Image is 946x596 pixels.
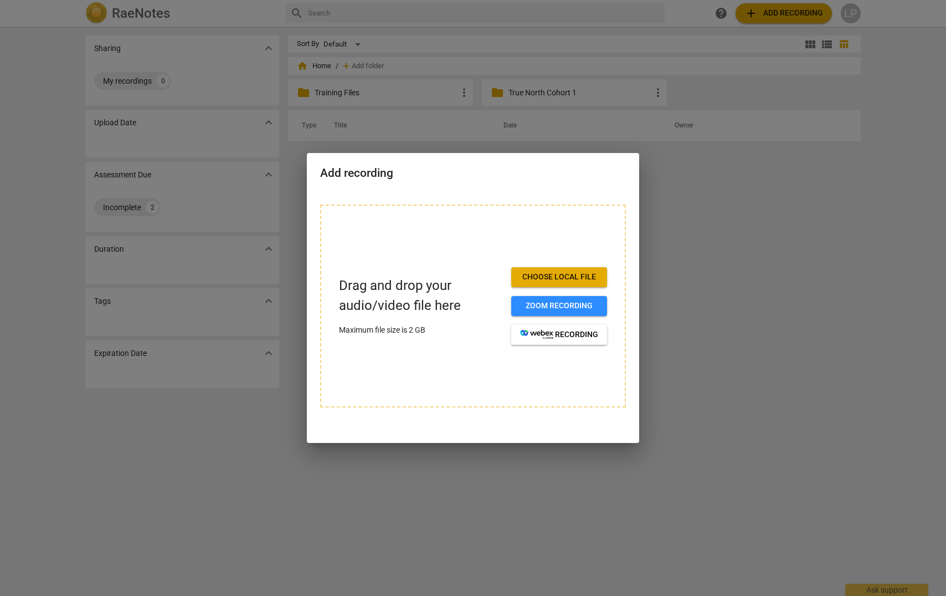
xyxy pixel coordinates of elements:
[511,325,607,345] button: recording
[520,272,598,283] span: Choose local file
[320,166,626,180] h2: Add recording
[339,276,502,315] p: Drag and drop your audio/video file here
[520,329,598,340] span: recording
[511,267,607,287] button: Choose local file
[511,296,607,316] button: Zoom recording
[520,300,598,312] span: Zoom recording
[339,324,502,336] p: Maximum file size is 2 GB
